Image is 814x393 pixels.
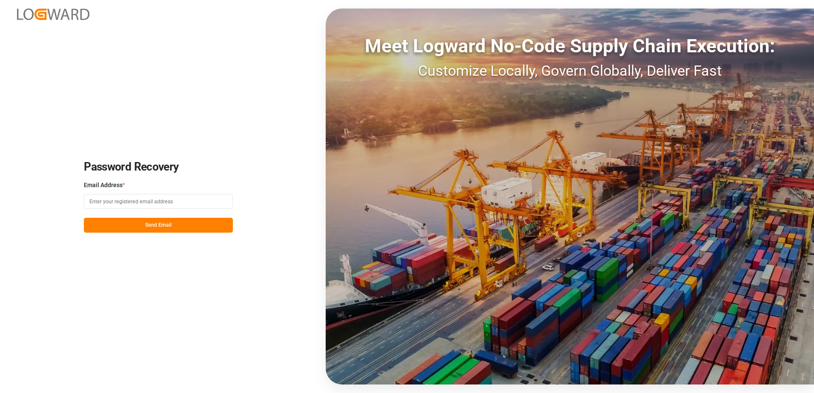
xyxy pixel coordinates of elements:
[84,194,233,209] input: Enter your registered email address
[17,9,89,20] img: Logward_new_orange.png
[84,218,233,233] button: Send Email
[84,160,233,174] h2: Password Recovery
[84,181,123,190] span: Email Address
[326,60,814,82] div: Customize Locally, Govern Globally, Deliver Fast
[326,32,814,60] div: Meet Logward No-Code Supply Chain Execution:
